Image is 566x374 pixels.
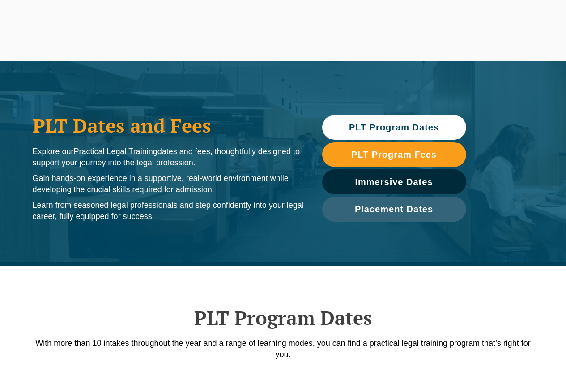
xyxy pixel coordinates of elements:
[33,173,304,195] p: Gain hands-on experience in a supportive, real-world environment while developing the crucial ski...
[351,150,437,159] span: PLT Program Fees
[355,205,433,214] span: Placement Dates
[33,146,304,168] p: Explore our dates and fees, thoughtfully designed to support your journey into the legal profession.
[28,338,538,360] p: With more than 10 intakes throughout the year and a range of learning modes, you can find a pract...
[322,169,466,194] a: Immersive Dates
[33,200,304,222] p: Learn from seasoned legal professionals and step confidently into your legal career, fully equipp...
[74,147,157,156] span: Practical Legal Training
[355,177,433,186] span: Immersive Dates
[28,307,538,329] h2: PLT Program Dates
[322,115,466,140] a: PLT Program Dates
[349,123,439,132] span: PLT Program Dates
[322,142,466,167] a: PLT Program Fees
[33,114,304,137] h1: PLT Dates and Fees
[322,197,466,222] a: Placement Dates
